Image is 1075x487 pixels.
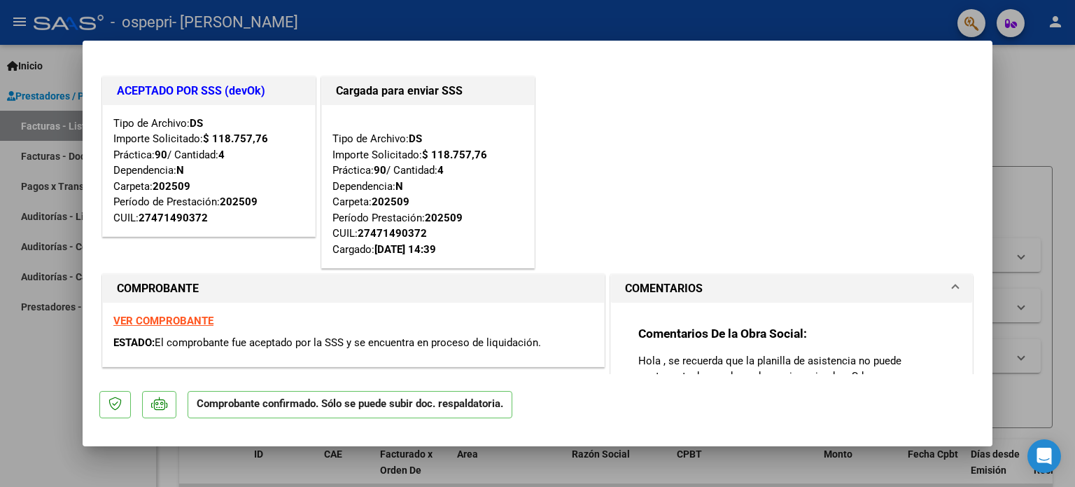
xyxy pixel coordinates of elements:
strong: 202509 [425,212,463,224]
strong: 90 [374,164,386,177]
div: COMENTARIOS [611,303,972,463]
strong: 202509 [372,196,409,208]
strong: 202509 [153,180,190,193]
strong: Comentarios De la Obra Social: [638,327,807,341]
strong: [DATE] 14:39 [374,243,436,256]
strong: 4 [437,164,444,177]
strong: 202509 [220,196,258,208]
div: Tipo de Archivo: Importe Solicitado: Práctica: / Cantidad: Dependencia: Carpeta: Período de Prest... [113,116,304,226]
h1: ACEPTADO POR SSS (devOk) [117,83,301,100]
strong: COMPROBANTE [117,282,199,295]
strong: $ 118.757,76 [422,149,487,161]
strong: DS [409,132,422,145]
strong: $ 118.757,76 [203,132,268,145]
div: Open Intercom Messenger [1027,439,1061,473]
div: 27471490372 [139,210,208,226]
h1: COMENTARIOS [625,280,703,297]
strong: 90 [155,149,167,161]
span: El comprobante fue aceptado por la SSS y se encuentra en proceso de liquidación. [155,336,541,349]
span: ESTADO: [113,336,155,349]
strong: DS [190,117,203,130]
p: Comprobante confirmado. Sólo se puede subir doc. respaldatoria. [188,391,512,418]
strong: N [395,180,403,193]
mat-expansion-panel-header: COMENTARIOS [611,275,972,303]
h1: Cargada para enviar SSS [336,83,520,100]
div: 27471490372 [358,226,427,242]
p: Hola , se recuerda que la planilla de asistencia no puede contener tachones, borraduras ni enmien... [638,353,945,399]
a: VER COMPROBANTE [113,315,213,327]
strong: 4 [218,149,225,161]
strong: N [176,164,184,177]
div: Tipo de Archivo: Importe Solicitado: Práctica: / Cantidad: Dependencia: Carpeta: Período Prestaci... [332,116,524,258]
